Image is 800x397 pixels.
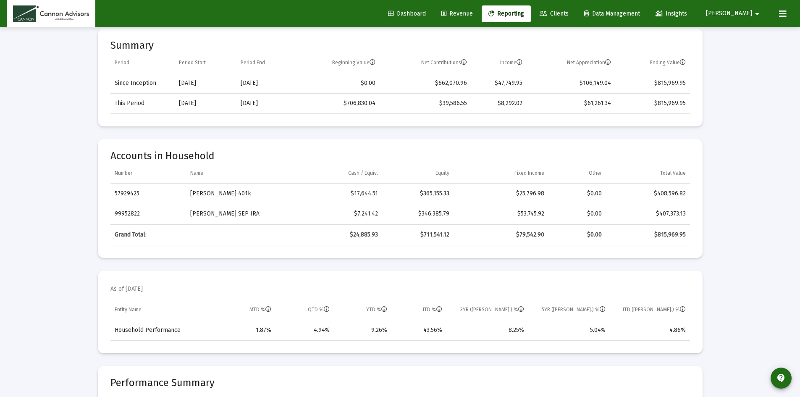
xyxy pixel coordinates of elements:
[542,306,606,313] div: 5YR ([PERSON_NAME].) %
[528,300,610,320] td: Column 5YR (Ann.) %
[527,53,615,73] td: Column Net Appreciation
[533,5,575,22] a: Clients
[391,300,447,320] td: Column ITD %
[179,59,206,66] div: Period Start
[294,93,380,113] td: $706,830.04
[334,300,391,320] td: Column YTD %
[650,59,686,66] div: Ending Value
[614,326,686,334] div: 4.86%
[236,53,294,73] td: Column Period End
[532,326,606,334] div: 5.04%
[488,10,524,17] span: Reporting
[110,379,690,387] mat-card-title: Performance Summary
[380,93,471,113] td: $39,586.55
[293,210,378,218] div: $7,241.42
[289,163,382,184] td: Column Cash / Equiv.
[540,10,569,17] span: Clients
[332,59,375,66] div: Beginning Value
[380,53,471,73] td: Column Net Contributions
[553,210,602,218] div: $0.00
[776,373,786,383] mat-icon: contact_support
[110,73,175,93] td: Since Inception
[577,5,647,22] a: Data Management
[293,231,378,239] div: $24,885.93
[752,5,762,22] mat-icon: arrow_drop_down
[110,300,216,320] td: Column Entity Name
[115,306,142,313] div: Entity Name
[110,184,186,204] td: 57929425
[241,59,265,66] div: Period End
[589,170,602,176] div: Other
[660,170,686,176] div: Total Value
[382,163,454,184] td: Column Equity
[179,99,232,108] div: [DATE]
[435,5,480,22] a: Revenue
[115,59,129,66] div: Period
[610,210,686,218] div: $407,373.13
[294,53,380,73] td: Column Beginning Value
[421,59,467,66] div: Net Contributions
[656,10,687,17] span: Insights
[446,300,528,320] td: Column 3YR (Ann.) %
[110,53,175,73] td: Column Period
[275,300,334,320] td: Column QTD %
[458,189,544,198] div: $25,796.98
[423,306,442,313] div: ITD %
[338,326,387,334] div: 9.26%
[294,73,380,93] td: $0.00
[280,326,330,334] div: 4.94%
[186,204,288,224] td: [PERSON_NAME] SEP IRA
[649,5,694,22] a: Insights
[388,10,426,17] span: Dashboard
[110,285,143,293] mat-card-subtitle: As of [DATE]
[610,300,690,320] td: Column ITD (Ann.) %
[471,53,527,73] td: Column Income
[527,93,615,113] td: $61,261.34
[179,79,232,87] div: [DATE]
[396,326,443,334] div: 43.56%
[110,93,175,113] td: This Period
[471,73,527,93] td: $47,749.95
[451,326,524,334] div: 8.25%
[460,306,524,313] div: 3YR ([PERSON_NAME].) %
[610,189,686,198] div: $408,596.82
[386,189,450,198] div: $365,155.33
[514,170,544,176] div: Fixed Income
[471,93,527,113] td: $8,292.02
[706,10,752,17] span: [PERSON_NAME]
[110,53,690,114] div: Data grid
[500,59,522,66] div: Income
[435,170,449,176] div: Equity
[110,163,690,245] div: Data grid
[381,5,433,22] a: Dashboard
[13,5,89,22] img: Dashboard
[348,170,378,176] div: Cash / Equiv.
[386,210,450,218] div: $346,385.79
[308,306,330,313] div: QTD %
[110,300,690,341] div: Data grid
[386,231,450,239] div: $711,541.12
[249,306,271,313] div: MTD %
[615,73,690,93] td: $815,969.95
[610,231,686,239] div: $815,969.95
[366,306,387,313] div: YTD %
[553,189,602,198] div: $0.00
[115,170,132,176] div: Number
[548,163,606,184] td: Column Other
[110,163,186,184] td: Column Number
[186,163,288,184] td: Column Name
[110,204,186,224] td: 99952822
[241,99,290,108] div: [DATE]
[110,41,690,50] mat-card-title: Summary
[115,231,182,239] div: Grand Total:
[216,300,275,320] td: Column MTD %
[175,53,236,73] td: Column Period Start
[380,73,471,93] td: $662,070.96
[241,79,290,87] div: [DATE]
[584,10,640,17] span: Data Management
[458,210,544,218] div: $53,745.92
[110,320,216,340] td: Household Performance
[220,326,271,334] div: 1.87%
[606,163,690,184] td: Column Total Value
[186,184,288,204] td: [PERSON_NAME] 401k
